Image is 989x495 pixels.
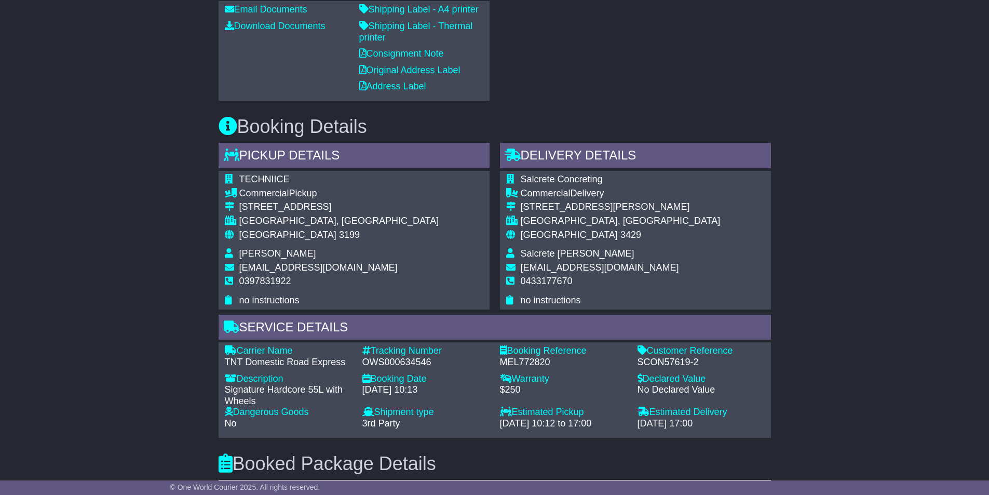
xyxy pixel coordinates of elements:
div: Delivery [521,188,721,199]
h3: Booked Package Details [219,453,771,474]
div: Delivery Details [500,143,771,171]
div: [STREET_ADDRESS][PERSON_NAME] [521,202,721,213]
div: [GEOGRAPHIC_DATA], [GEOGRAPHIC_DATA] [521,216,721,227]
div: [DATE] 10:13 [362,384,490,396]
span: 3rd Party [362,418,400,429]
div: Pickup [239,188,439,199]
a: Original Address Label [359,65,460,75]
div: Warranty [500,373,627,385]
div: SCON57619-2 [638,357,765,368]
span: [PERSON_NAME] [239,248,316,259]
div: Customer Reference [638,345,765,357]
span: 0397831922 [239,276,291,286]
div: $250 [500,384,627,396]
span: Salcrete [PERSON_NAME] [521,248,634,259]
span: 0433177670 [521,276,573,286]
span: [GEOGRAPHIC_DATA] [521,230,618,240]
div: Carrier Name [225,345,352,357]
div: No Declared Value [638,384,765,396]
div: Booking Date [362,373,490,385]
div: [DATE] 10:12 to 17:00 [500,418,627,430]
div: Dangerous Goods [225,407,352,418]
span: No [225,418,237,429]
span: TECHNIICE [239,174,290,184]
div: Description [225,373,352,385]
span: no instructions [521,295,581,305]
span: [EMAIL_ADDRESS][DOMAIN_NAME] [239,262,398,273]
a: Email Documents [225,4,307,15]
div: OWS000634546 [362,357,490,368]
span: [GEOGRAPHIC_DATA] [239,230,336,240]
div: Estimated Delivery [638,407,765,418]
div: Shipment type [362,407,490,418]
span: Salcrete Concreting [521,174,603,184]
a: Shipping Label - Thermal printer [359,21,473,43]
div: [STREET_ADDRESS] [239,202,439,213]
div: Signature Hardcore 55L with Wheels [225,384,352,407]
a: Download Documents [225,21,326,31]
div: [DATE] 17:00 [638,418,765,430]
h3: Booking Details [219,116,771,137]
span: Commercial [521,188,571,198]
a: Consignment Note [359,48,444,59]
span: 3199 [339,230,360,240]
span: © One World Courier 2025. All rights reserved. [170,483,320,491]
div: Estimated Pickup [500,407,627,418]
span: no instructions [239,295,300,305]
a: Address Label [359,81,426,91]
span: 3429 [620,230,641,240]
div: Booking Reference [500,345,627,357]
div: Service Details [219,315,771,343]
div: Pickup Details [219,143,490,171]
div: Tracking Number [362,345,490,357]
a: Shipping Label - A4 printer [359,4,479,15]
span: Commercial [239,188,289,198]
div: TNT Domestic Road Express [225,357,352,368]
div: Declared Value [638,373,765,385]
div: [GEOGRAPHIC_DATA], [GEOGRAPHIC_DATA] [239,216,439,227]
div: MEL772820 [500,357,627,368]
span: [EMAIL_ADDRESS][DOMAIN_NAME] [521,262,679,273]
